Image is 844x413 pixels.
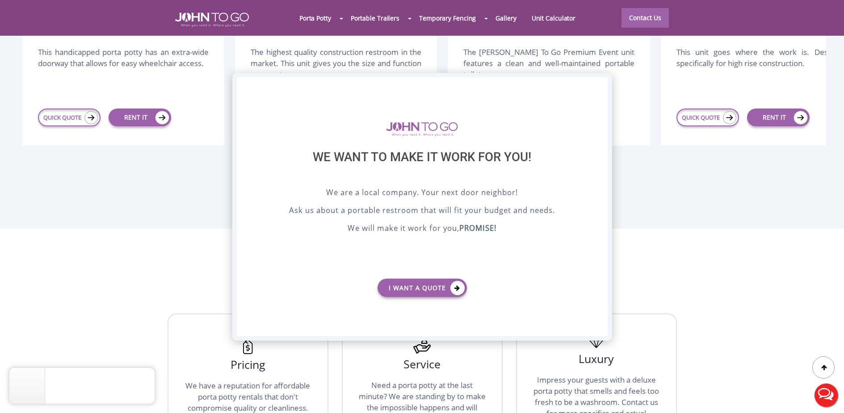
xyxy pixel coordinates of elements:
[593,77,607,92] div: X
[378,279,467,297] a: I want a Quote
[386,122,458,136] img: logo of viptogo
[259,222,585,236] p: We will make it work for you,
[808,377,844,413] button: Live Chat
[259,187,585,200] p: We are a local company. Your next door neighbor!
[259,204,585,218] p: Ask us about a portable restroom that will fit your budget and needs.
[459,223,496,233] b: PROMISE!
[259,150,585,187] div: We want to make it work for you!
